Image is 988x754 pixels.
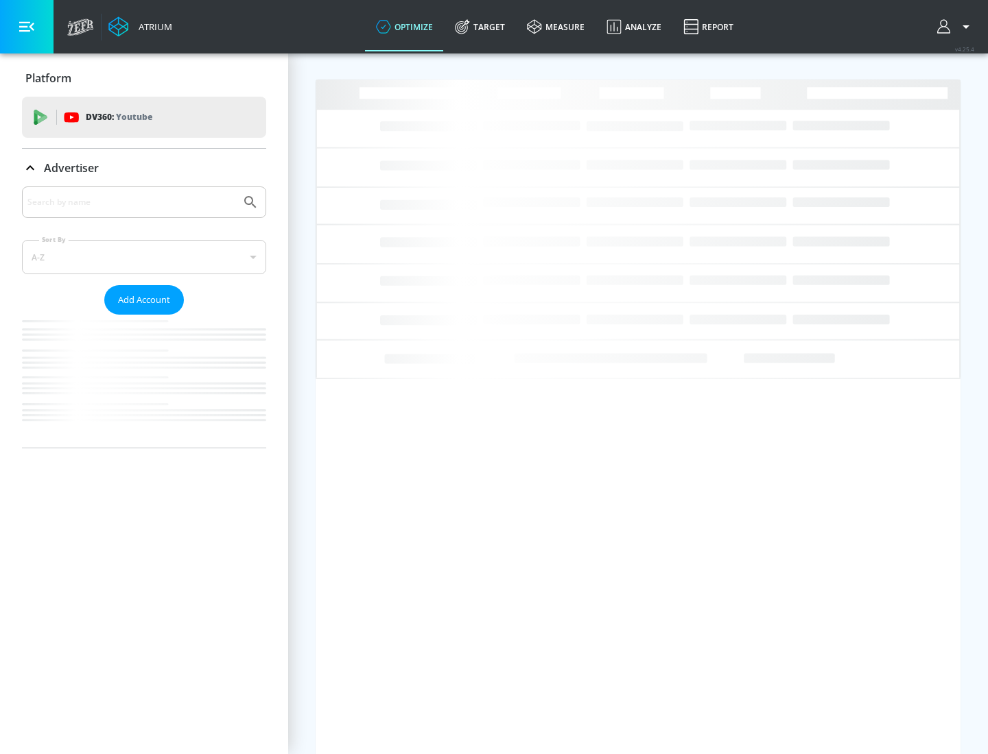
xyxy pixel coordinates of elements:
p: DV360: [86,110,152,125]
a: measure [516,2,596,51]
button: Add Account [104,285,184,315]
div: Atrium [133,21,172,33]
nav: list of Advertiser [22,315,266,448]
a: Report [672,2,744,51]
div: A-Z [22,240,266,274]
a: Atrium [108,16,172,37]
div: DV360: Youtube [22,97,266,138]
a: Analyze [596,2,672,51]
p: Advertiser [44,160,99,175]
a: optimize [365,2,444,51]
span: v 4.25.4 [955,45,974,53]
div: Advertiser [22,149,266,187]
span: Add Account [118,292,170,308]
a: Target [444,2,516,51]
p: Platform [25,71,71,86]
p: Youtube [116,110,152,124]
input: Search by name [27,193,235,211]
div: Advertiser [22,186,266,448]
label: Sort By [39,235,69,244]
div: Platform [22,59,266,97]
